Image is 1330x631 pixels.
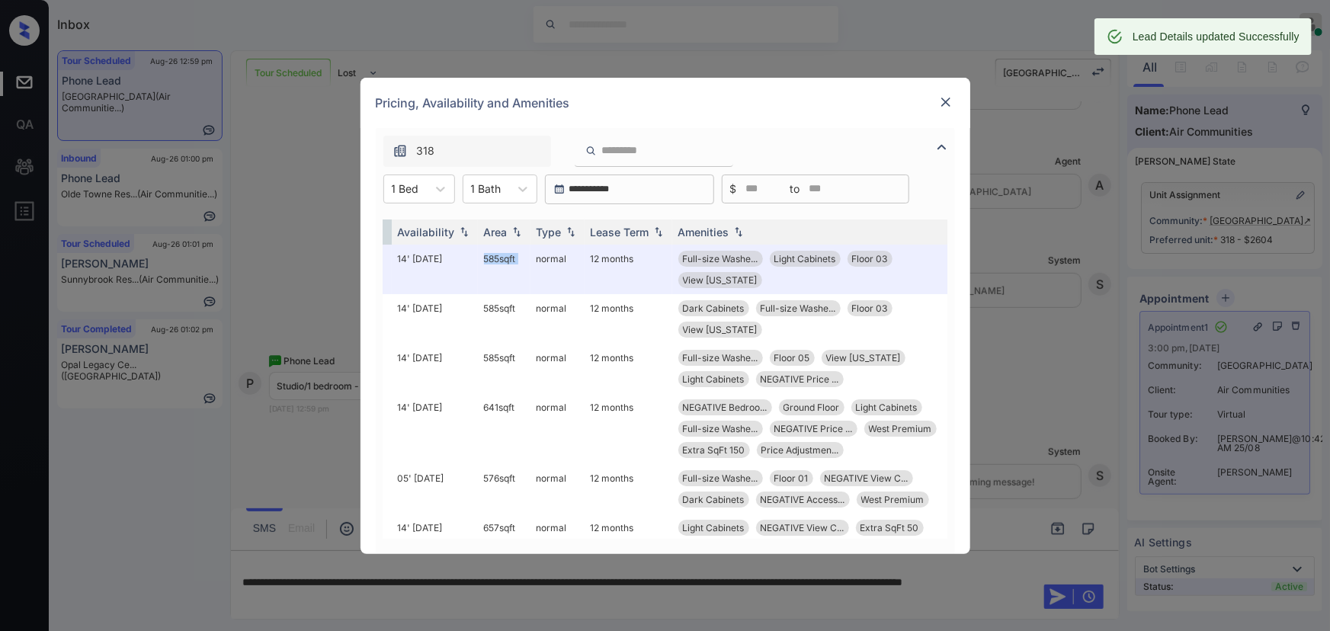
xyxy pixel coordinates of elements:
span: Full-size Washe... [683,352,758,364]
span: Full-size Washe... [683,253,758,264]
span: NEGATIVE Access... [761,494,845,505]
span: to [790,181,800,197]
div: Availability [398,226,455,239]
td: 585 sqft [478,294,530,344]
span: Light Cabinets [774,253,836,264]
td: 14' [DATE] [392,393,478,464]
td: 12 months [585,514,672,585]
span: NEGATIVE View C... [825,472,909,484]
div: Lead Details updated Successfully [1133,23,1300,50]
img: sorting [457,226,472,237]
span: Full-size Washe... [683,472,758,484]
td: 14' [DATE] [392,344,478,393]
span: 318 [417,143,435,159]
span: Dark Cabinets [683,494,745,505]
td: normal [530,294,585,344]
td: normal [530,514,585,585]
div: Type [537,226,562,239]
div: Pricing, Availability and Amenities [361,78,970,128]
td: 585 sqft [478,245,530,294]
img: sorting [651,226,666,237]
span: Light Cabinets [683,373,745,385]
td: 12 months [585,344,672,393]
span: Floor 03 [852,303,888,314]
img: icon-zuma [585,144,597,158]
span: Floor 03 [852,253,888,264]
span: West Premium [869,423,932,434]
img: sorting [563,226,578,237]
span: Full-size Washe... [761,303,836,314]
td: 14' [DATE] [392,245,478,294]
span: West Premium [861,494,925,505]
div: Area [484,226,508,239]
td: 12 months [585,393,672,464]
span: NEGATIVE View C... [761,522,844,533]
span: NEGATIVE Price ... [774,423,853,434]
td: 12 months [585,245,672,294]
td: 657 sqft [478,514,530,585]
span: $ [730,181,737,197]
img: sorting [731,226,746,237]
td: normal [530,393,585,464]
span: Extra SqFt 150 [683,444,745,456]
td: normal [530,245,585,294]
span: NEGATIVE Bedroo... [683,402,768,413]
span: Light Cabinets [856,402,918,413]
span: Floor 01 [774,472,809,484]
span: View [US_STATE] [683,274,758,286]
span: Full-size Washe... [683,423,758,434]
img: sorting [509,226,524,237]
td: 14' [DATE] [392,294,478,344]
div: Lease Term [591,226,649,239]
td: 12 months [585,464,672,514]
span: NEGATIVE Price ... [761,373,839,385]
img: icon-zuma [393,143,408,159]
span: View [US_STATE] [683,324,758,335]
span: Dark Cabinets [683,303,745,314]
td: normal [530,464,585,514]
span: Price Adjustmen... [761,444,839,456]
img: icon-zuma [933,138,951,156]
span: View [US_STATE] [826,352,901,364]
td: 14' [DATE] [392,514,478,585]
td: 641 sqft [478,393,530,464]
span: Extra SqFt 50 [860,522,919,533]
td: 576 sqft [478,464,530,514]
td: 585 sqft [478,344,530,393]
div: Amenities [678,226,729,239]
span: Floor 05 [774,352,810,364]
img: close [938,94,953,110]
td: normal [530,344,585,393]
td: 12 months [585,294,672,344]
span: Ground Floor [784,402,840,413]
td: 05' [DATE] [392,464,478,514]
span: Light Cabinets [683,522,745,533]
